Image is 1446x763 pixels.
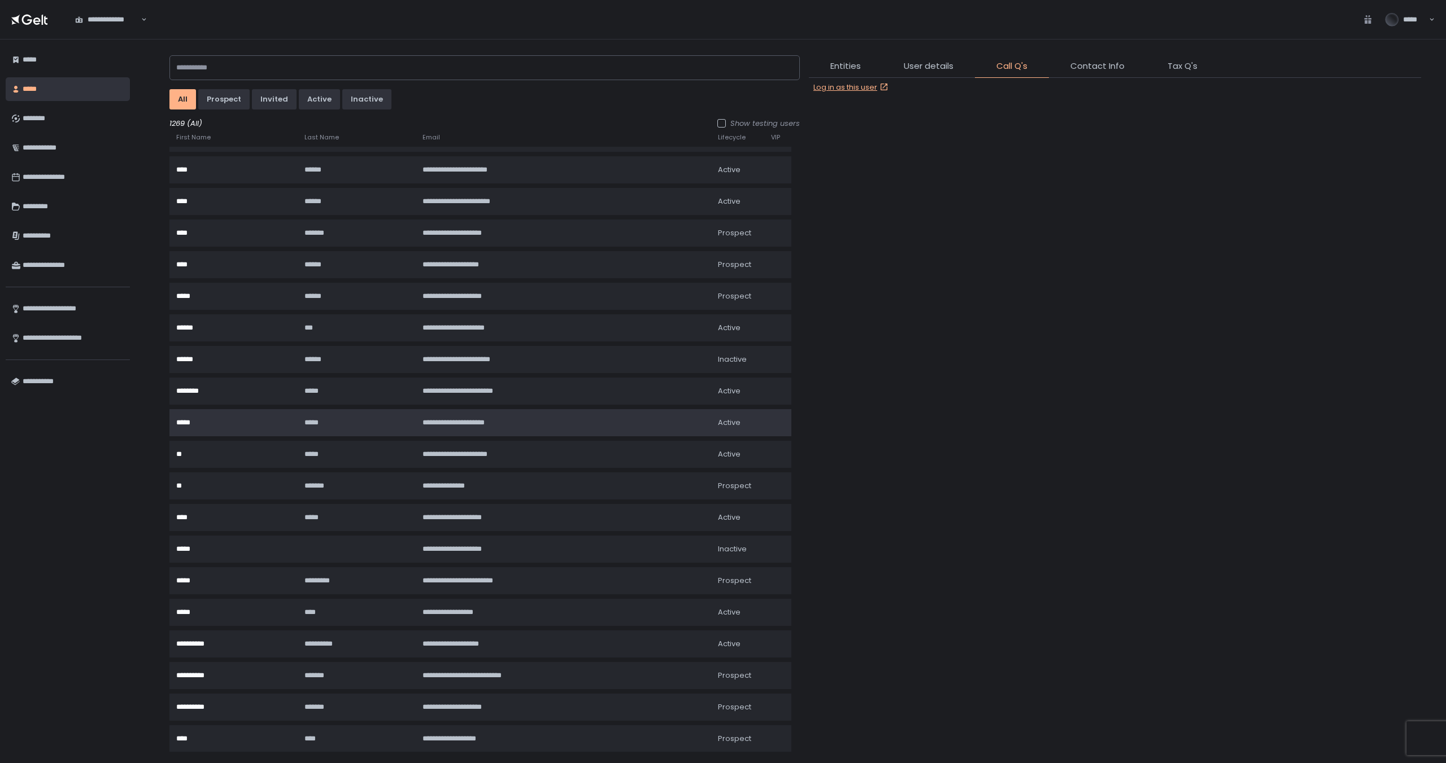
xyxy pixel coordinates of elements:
[169,89,196,109] button: All
[813,82,891,93] a: Log in as this user
[260,94,288,104] div: invited
[718,449,741,459] span: active
[304,133,339,142] span: Last Name
[423,133,440,142] span: Email
[169,119,800,129] div: 1269 (All)
[771,133,780,142] span: VIP
[718,354,747,365] span: inactive
[207,94,241,104] div: prospect
[718,702,751,712] span: prospect
[342,89,391,109] button: inactive
[718,196,741,207] span: active
[718,260,751,270] span: prospect
[718,228,751,238] span: prospect
[718,165,741,175] span: active
[299,89,340,109] button: active
[176,133,211,142] span: First Name
[718,481,751,491] span: prospect
[718,386,741,396] span: active
[996,60,1027,73] span: Call Q's
[68,8,147,32] div: Search for option
[718,670,751,681] span: prospect
[830,60,861,73] span: Entities
[718,323,741,333] span: active
[1070,60,1125,73] span: Contact Info
[904,60,953,73] span: User details
[718,544,747,554] span: inactive
[198,89,250,109] button: prospect
[718,133,746,142] span: Lifecycle
[718,512,741,523] span: active
[718,291,751,301] span: prospect
[307,94,332,104] div: active
[1168,60,1197,73] span: Tax Q's
[718,607,741,617] span: active
[351,94,383,104] div: inactive
[140,14,140,25] input: Search for option
[718,734,751,744] span: prospect
[252,89,297,109] button: invited
[718,418,741,428] span: active
[718,639,741,649] span: active
[178,94,188,104] div: All
[718,576,751,586] span: prospect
